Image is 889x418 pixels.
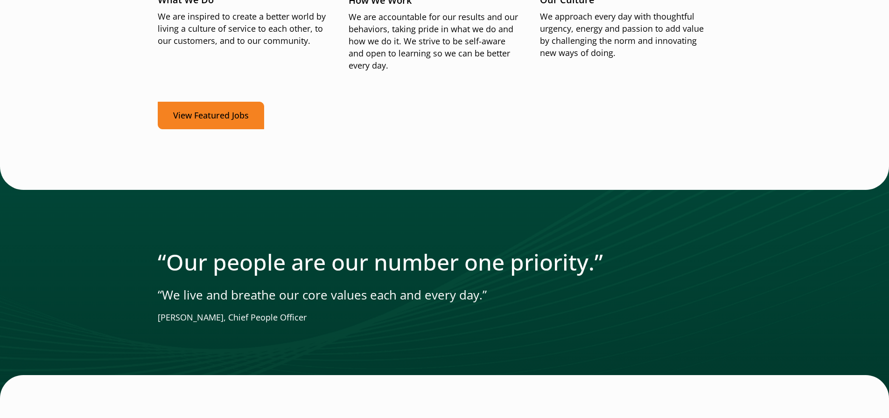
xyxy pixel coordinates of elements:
[349,11,521,72] p: We are accountable for our results and our behaviors, taking pride in what we do and how we do it...
[158,102,264,129] a: View Featured Jobs
[540,11,712,59] p: We approach every day with thoughtful urgency, energy and passion to add value by challenging the...
[158,286,732,304] p: “We live and breathe our core values each and every day.”
[158,249,732,276] h2: “Our people are our number one priority.”
[158,11,330,47] p: We are inspired to create a better world by living a culture of service to each other, to our cus...
[158,312,732,324] p: [PERSON_NAME], Chief People Officer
